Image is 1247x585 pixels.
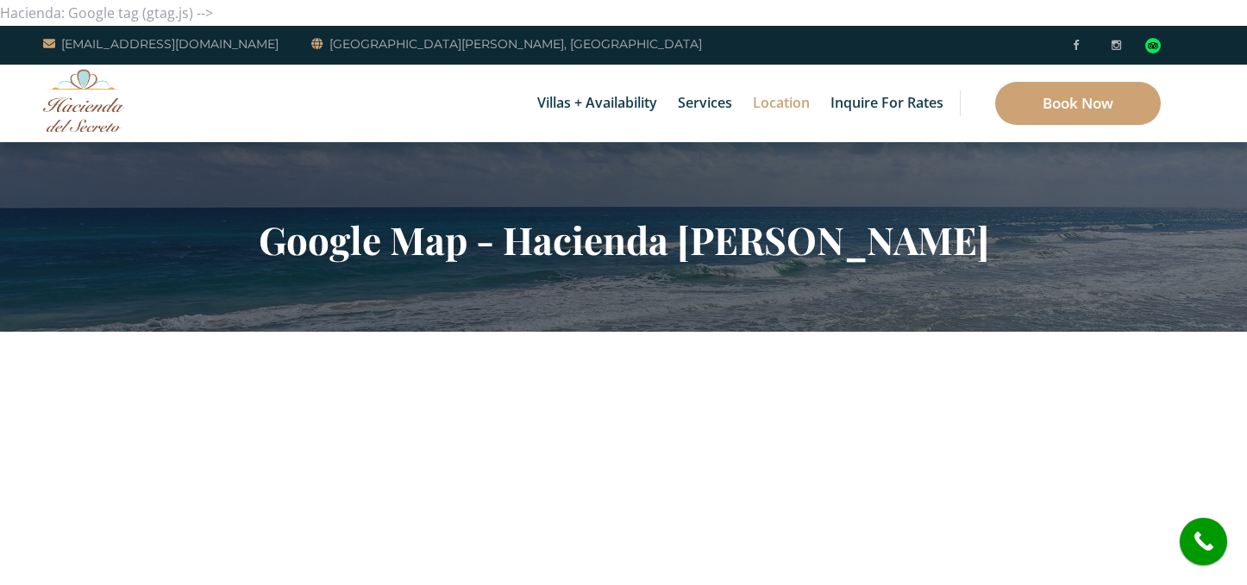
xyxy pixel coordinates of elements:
[43,34,279,54] a: [EMAIL_ADDRESS][DOMAIN_NAME]
[43,69,125,132] img: Awesome Logo
[1180,518,1227,565] a: call
[119,217,1128,262] h2: Google Map - Hacienda [PERSON_NAME]
[669,65,741,142] a: Services
[1145,38,1161,53] img: Tripadvisor_logomark.svg
[529,65,666,142] a: Villas + Availability
[1145,38,1161,53] div: Read traveler reviews on Tripadvisor
[1184,522,1223,561] i: call
[995,82,1161,125] a: Book Now
[311,34,702,54] a: [GEOGRAPHIC_DATA][PERSON_NAME], [GEOGRAPHIC_DATA]
[744,65,818,142] a: Location
[822,65,952,142] a: Inquire for Rates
